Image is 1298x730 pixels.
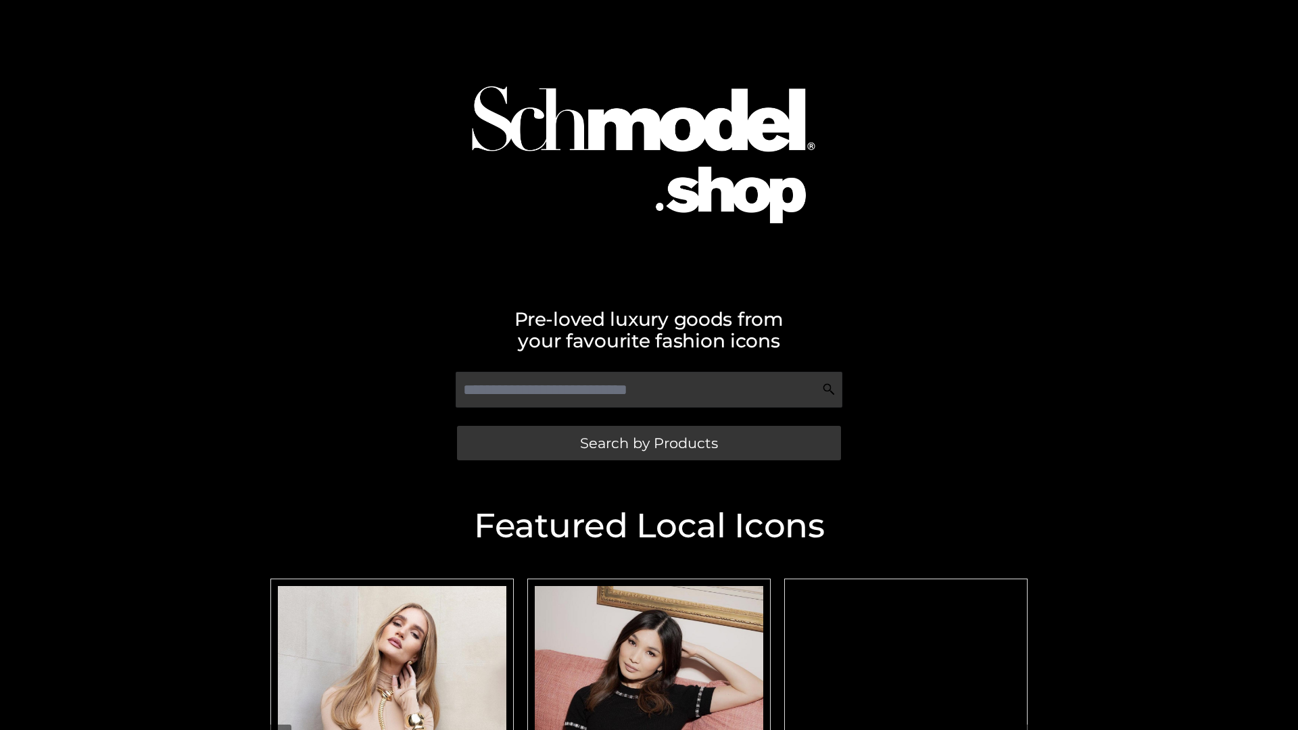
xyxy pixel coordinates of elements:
[822,383,836,396] img: Search Icon
[264,509,1034,543] h2: Featured Local Icons​
[264,308,1034,351] h2: Pre-loved luxury goods from your favourite fashion icons
[457,426,841,460] a: Search by Products
[580,436,718,450] span: Search by Products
